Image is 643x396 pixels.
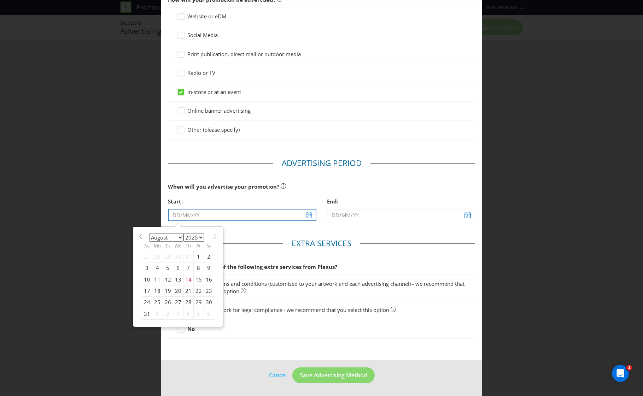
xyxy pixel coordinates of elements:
[168,209,316,221] input: DD/MM/YY
[187,280,464,295] span: Short form terms and conditions (customised to your artwork and each advertising channel) - we re...
[327,194,475,209] div: End:
[142,308,152,319] div: 31
[152,285,163,297] div: 18
[273,158,370,169] legend: Advertising Period
[187,325,195,332] strong: No
[183,297,193,308] div: 28
[327,209,475,221] input: DD/MM/YY
[163,262,173,274] div: 5
[206,242,211,249] abbr: Saturday
[173,262,183,274] div: 6
[183,251,193,262] div: 31
[168,183,279,190] span: When will you advertise your promotion?
[144,242,150,249] abbr: Sunday
[187,51,301,58] span: Print publication, direct mail or outdoor media
[187,13,226,20] span: Website or eDM
[193,308,204,319] div: 5
[193,297,204,308] div: 29
[193,251,204,262] div: 1
[152,251,163,262] div: 28
[187,69,215,76] span: Radio or TV
[142,262,152,274] div: 3
[204,262,214,274] div: 9
[204,285,214,297] div: 23
[187,306,389,313] span: Review of artwork for legal compliance - we recommend that you select this option
[168,194,316,209] div: Start:
[183,262,193,274] div: 7
[165,242,170,249] abbr: Tuesday
[163,308,173,319] div: 2
[173,297,183,308] div: 27
[183,285,193,297] div: 21
[187,88,241,95] span: In-store or at an event
[173,274,183,285] div: 13
[163,297,173,308] div: 26
[152,262,163,274] div: 4
[142,285,152,297] div: 17
[204,297,214,308] div: 30
[175,242,181,249] abbr: Wednesday
[283,238,360,249] legend: Extra Services
[187,107,251,114] span: Online banner advertising
[173,251,183,262] div: 30
[183,308,193,319] div: 4
[193,285,204,297] div: 22
[152,297,163,308] div: 25
[163,285,173,297] div: 19
[173,308,183,319] div: 3
[193,262,204,274] div: 8
[168,263,337,270] span: Would you like any of the following extra services from Plexus?
[186,242,191,249] abbr: Thursday
[152,308,163,319] div: 1
[204,274,214,285] div: 16
[187,126,240,133] span: Other (please specify)
[197,242,201,249] abbr: Friday
[292,367,375,383] button: Save Advertising Method
[142,297,152,308] div: 24
[154,242,161,249] abbr: Monday
[163,251,173,262] div: 29
[163,274,173,285] div: 12
[142,251,152,262] div: 27
[204,251,214,262] div: 2
[204,308,214,319] div: 6
[269,371,287,380] a: Cancel
[300,371,367,379] span: Save Advertising Method
[612,365,629,382] iframe: Intercom live chat
[626,365,632,371] span: 1
[142,274,152,285] div: 10
[187,31,218,39] span: Social Media
[183,274,193,285] div: 14
[152,274,163,285] div: 11
[193,274,204,285] div: 15
[173,285,183,297] div: 20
